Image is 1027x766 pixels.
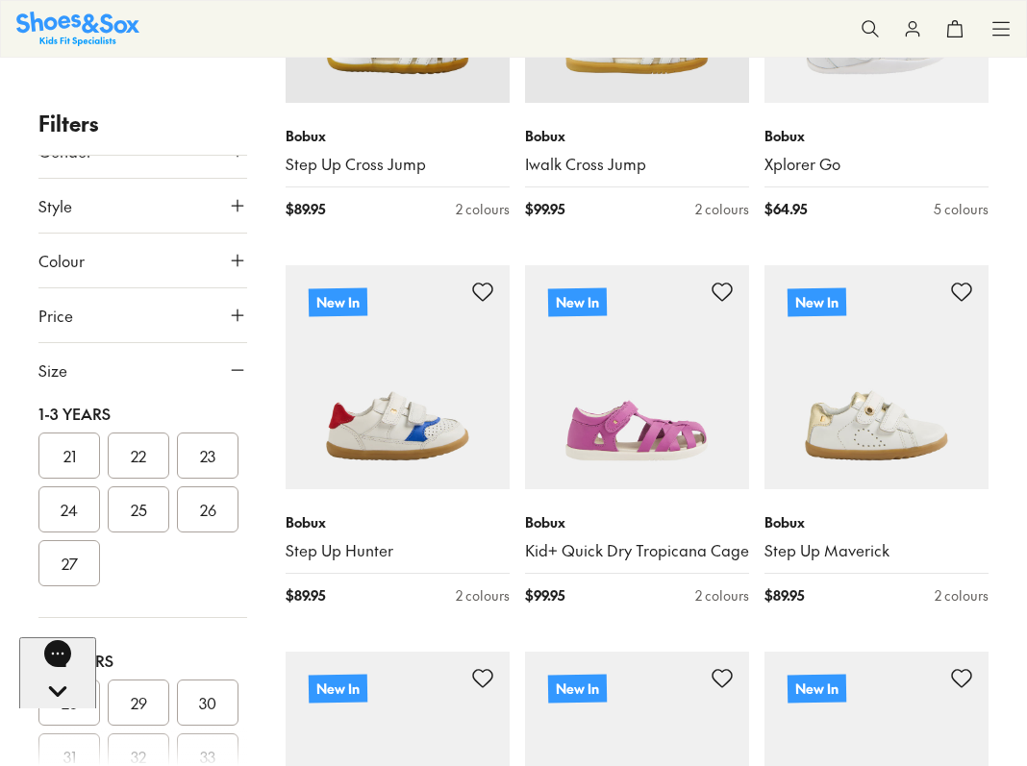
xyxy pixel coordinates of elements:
[548,287,607,316] p: New In
[108,680,169,726] button: 29
[525,540,749,561] a: Kid+ Quick Dry Tropicana Cage
[177,432,238,479] button: 23
[38,358,67,382] span: Size
[286,585,325,605] span: $ 89.95
[286,265,510,489] a: New In
[695,199,749,219] div: 2 colours
[525,154,749,175] a: Iwalk Cross Jump
[38,179,247,233] button: Style
[695,585,749,605] div: 2 colours
[38,194,72,217] span: Style
[525,585,564,605] span: $ 99.95
[38,234,247,287] button: Colour
[38,108,247,139] p: Filters
[38,249,85,272] span: Colour
[38,486,100,532] button: 24
[16,12,139,45] img: SNS_Logo_Responsive.svg
[38,432,100,479] button: 21
[456,199,510,219] div: 2 colours
[108,432,169,479] button: 22
[788,287,846,316] p: New In
[38,649,247,672] div: 3-8 Years
[19,637,96,708] iframe: Gorgias live chat messenger
[525,265,749,489] a: New In
[788,674,846,703] p: New In
[764,154,989,175] a: Xplorer Go
[38,402,247,425] div: 1-3 Years
[286,154,510,175] a: Step Up Cross Jump
[38,304,73,327] span: Price
[177,486,238,532] button: 26
[525,512,749,532] p: Bobux
[309,674,367,703] p: New In
[309,287,367,316] p: New In
[548,674,607,703] p: New In
[764,265,989,489] a: New In
[525,126,749,146] p: Bobux
[764,512,989,532] p: Bobux
[764,126,989,146] p: Bobux
[286,126,510,146] p: Bobux
[934,199,989,219] div: 5 colours
[16,12,139,45] a: Shoes & Sox
[177,680,238,726] button: 30
[38,540,100,586] button: 27
[764,199,807,219] span: $ 64.95
[525,199,564,219] span: $ 99.95
[286,540,510,561] a: Step Up Hunter
[38,343,247,397] button: Size
[38,288,247,342] button: Price
[764,540,989,561] a: Step Up Maverick
[286,199,325,219] span: $ 89.95
[935,585,989,605] div: 2 colours
[456,585,510,605] div: 2 colours
[286,512,510,532] p: Bobux
[108,486,169,532] button: 25
[764,585,804,605] span: $ 89.95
